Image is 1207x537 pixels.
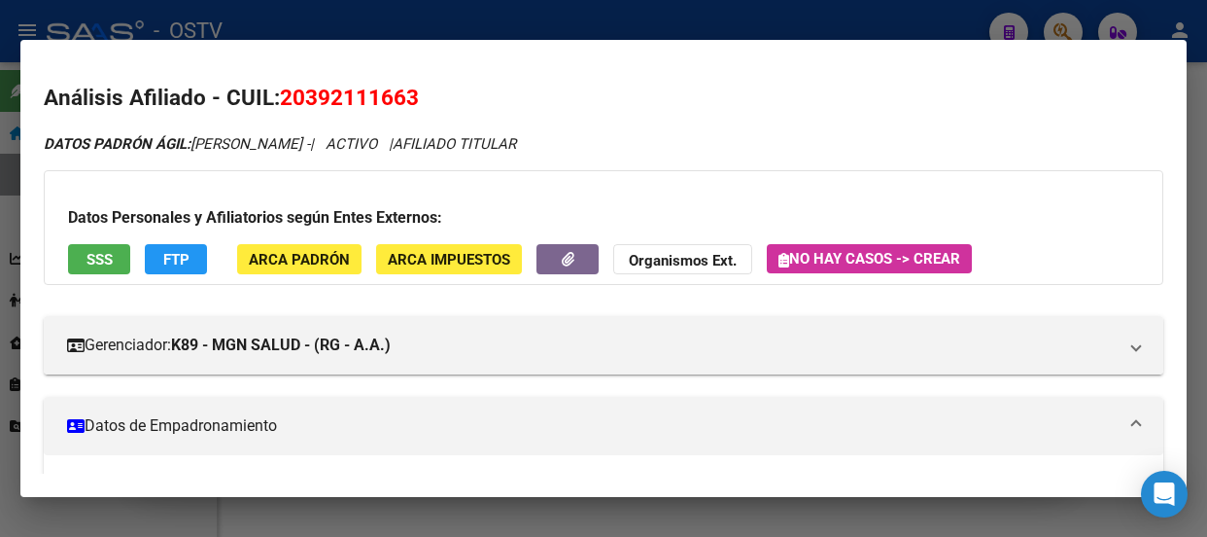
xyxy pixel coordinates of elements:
strong: K89 - MGN SALUD - (RG - A.A.) [171,334,391,357]
span: FTP [163,251,190,268]
span: [PERSON_NAME] - [44,135,310,153]
button: Organismos Ext. [613,244,752,274]
mat-panel-title: Gerenciador: [67,334,1117,357]
button: FTP [145,244,207,274]
button: SSS [68,244,130,274]
span: ARCA Impuestos [388,251,510,268]
div: Open Intercom Messenger [1141,471,1188,518]
strong: DATOS PADRÓN ÁGIL: [44,135,190,153]
span: SSS [86,251,113,268]
span: No hay casos -> Crear [778,250,960,268]
span: ARCA Padrón [249,251,350,268]
mat-panel-title: Datos de Empadronamiento [67,414,1117,438]
mat-expansion-panel-header: Datos de Empadronamiento [44,397,1163,455]
mat-expansion-panel-header: Gerenciador:K89 - MGN SALUD - (RG - A.A.) [44,316,1163,375]
strong: Organismos Ext. [629,252,737,269]
span: 20392111663 [280,85,419,110]
i: | ACTIVO | [44,135,516,153]
button: ARCA Impuestos [376,244,522,274]
h2: Análisis Afiliado - CUIL: [44,82,1163,115]
h3: Datos Personales y Afiliatorios según Entes Externos: [68,206,1139,230]
button: ARCA Padrón [237,244,362,274]
button: No hay casos -> Crear [767,244,972,273]
span: AFILIADO TITULAR [393,135,516,153]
